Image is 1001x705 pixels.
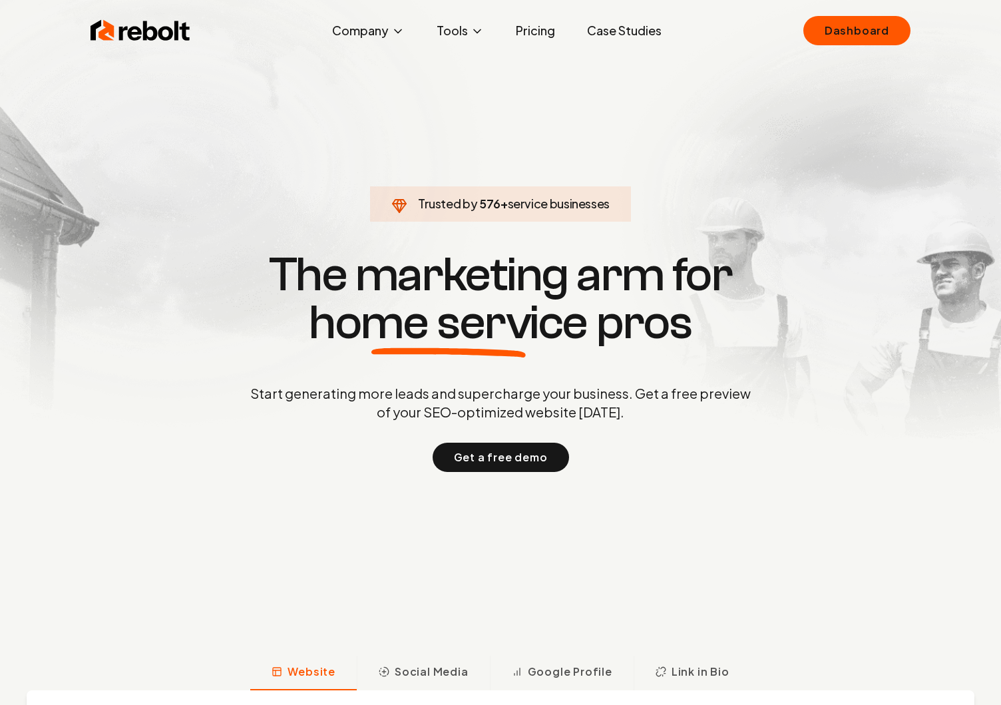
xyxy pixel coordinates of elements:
[803,16,910,45] a: Dashboard
[309,299,588,347] span: home service
[505,17,566,44] a: Pricing
[479,194,500,213] span: 576
[672,664,729,680] span: Link in Bio
[500,196,508,211] span: +
[395,664,469,680] span: Social Media
[433,443,569,472] button: Get a free demo
[490,656,634,690] button: Google Profile
[91,17,190,44] img: Rebolt Logo
[528,664,612,680] span: Google Profile
[426,17,495,44] button: Tools
[288,664,335,680] span: Website
[357,656,490,690] button: Social Media
[248,384,753,421] p: Start generating more leads and supercharge your business. Get a free preview of your SEO-optimiz...
[634,656,751,690] button: Link in Bio
[321,17,415,44] button: Company
[508,196,610,211] span: service businesses
[181,251,820,347] h1: The marketing arm for pros
[418,196,477,211] span: Trusted by
[250,656,357,690] button: Website
[576,17,672,44] a: Case Studies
